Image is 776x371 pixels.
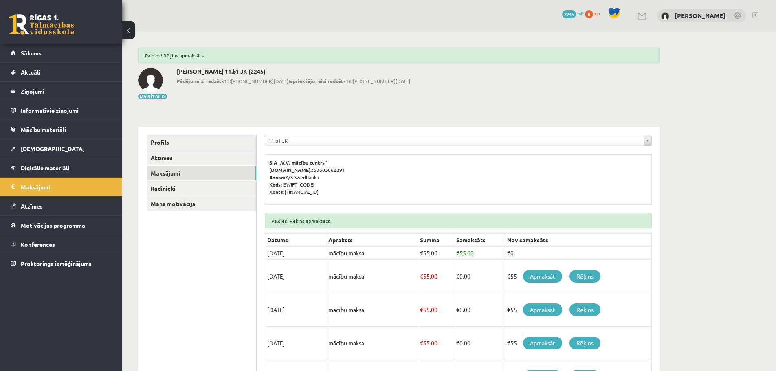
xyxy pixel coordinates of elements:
span: Motivācijas programma [21,222,85,229]
td: 0.00 [454,260,505,293]
a: Proktoringa izmēģinājums [11,254,112,273]
a: Apmaksāt [523,270,562,283]
span: € [420,272,423,280]
a: [DEMOGRAPHIC_DATA] [11,139,112,158]
td: [DATE] [265,327,326,360]
span: mP [577,10,584,17]
td: €0 [505,247,651,260]
span: € [456,249,459,257]
th: Summa [418,234,454,247]
a: Apmaksāt [523,303,562,316]
legend: Informatīvie ziņojumi [21,101,112,120]
span: 11.b1 JK [268,135,641,146]
b: SIA „V.V. mācību centrs” [269,159,328,166]
span: Mācību materiāli [21,126,66,133]
a: Rēķins [569,270,600,283]
a: Atzīmes [11,197,112,215]
td: 55.00 [454,247,505,260]
th: Samaksāts [454,234,505,247]
a: 11.b1 JK [265,135,651,146]
a: Rīgas 1. Tālmācības vidusskola [9,14,74,35]
span: € [456,339,459,347]
a: 0 xp [585,10,604,17]
b: [DOMAIN_NAME].: [269,167,314,173]
th: Datums [265,234,326,247]
a: Aktuāli [11,63,112,81]
legend: Maksājumi [21,178,112,196]
td: 0.00 [454,327,505,360]
a: Rēķins [569,337,600,349]
span: € [420,306,423,313]
a: Sākums [11,44,112,62]
span: € [420,249,423,257]
b: Iepriekšējo reizi redzēts [288,78,346,84]
a: Atzīmes [147,150,256,165]
span: 2245 [562,10,576,18]
div: Paldies! Rēķins apmaksāts. [138,48,660,63]
td: mācību maksa [326,260,418,293]
td: mācību maksa [326,247,418,260]
span: Konferences [21,241,55,248]
a: [PERSON_NAME] [675,11,725,20]
b: Banka: [269,174,286,180]
div: Paldies! Rēķins apmaksāts. [265,213,652,228]
td: €55 [505,293,651,327]
legend: Ziņojumi [21,82,112,101]
td: 55.00 [418,260,454,293]
a: Digitālie materiāli [11,158,112,177]
span: xp [594,10,600,17]
span: 13:[PHONE_NUMBER][DATE] 16:[PHONE_NUMBER][DATE] [177,77,410,85]
td: [DATE] [265,247,326,260]
a: Mācību materiāli [11,120,112,139]
span: Sākums [21,49,42,57]
td: 55.00 [418,293,454,327]
b: Konts: [269,189,285,195]
a: Informatīvie ziņojumi [11,101,112,120]
td: 55.00 [418,247,454,260]
a: Mana motivācija [147,196,256,211]
a: Maksājumi [147,166,256,181]
b: Pēdējo reizi redzēts [177,78,224,84]
button: Mainīt bildi [138,94,167,99]
span: Proktoringa izmēģinājums [21,260,92,267]
a: Konferences [11,235,112,254]
a: Rēķins [569,303,600,316]
a: Ziņojumi [11,82,112,101]
a: 2245 mP [562,10,584,17]
td: 0.00 [454,293,505,327]
th: Nav samaksāts [505,234,651,247]
a: Motivācijas programma [11,216,112,235]
span: 0 [585,10,593,18]
span: € [456,306,459,313]
p: 53603062391 A/S Swedbanka [SWIFT_CODE] [FINANCIAL_ID] [269,159,647,195]
td: [DATE] [265,293,326,327]
span: € [456,272,459,280]
span: Atzīmes [21,202,43,210]
h2: [PERSON_NAME] 11.b1 JK (2245) [177,68,410,75]
td: mācību maksa [326,293,418,327]
span: [DEMOGRAPHIC_DATA] [21,145,85,152]
span: Digitālie materiāli [21,164,69,171]
a: Profils [147,135,256,150]
span: Aktuāli [21,68,40,76]
img: Natans Ginzburgs [138,68,163,92]
a: Maksājumi [11,178,112,196]
b: Kods: [269,181,282,188]
td: €55 [505,327,651,360]
a: Apmaksāt [523,337,562,349]
td: 55.00 [418,327,454,360]
td: mācību maksa [326,327,418,360]
a: Radinieki [147,181,256,196]
td: [DATE] [265,260,326,293]
td: €55 [505,260,651,293]
img: Natans Ginzburgs [661,12,669,20]
th: Apraksts [326,234,418,247]
span: € [420,339,423,347]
